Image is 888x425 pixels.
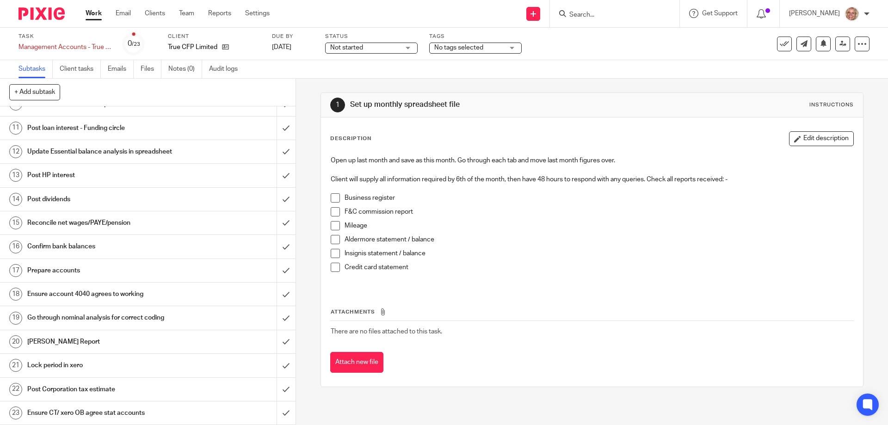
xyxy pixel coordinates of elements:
h1: Set up monthly spreadsheet file [350,100,612,110]
div: Instructions [809,101,854,109]
span: [DATE] [272,44,291,50]
a: Client tasks [60,60,101,78]
p: Insignis statement / balance [345,249,853,258]
a: Reports [208,9,231,18]
h1: Post HP interest [27,168,187,182]
a: Work [86,9,102,18]
p: Mileage [345,221,853,230]
label: Task [18,33,111,40]
div: 18 [9,288,22,301]
a: Settings [245,9,270,18]
p: Business register [345,193,853,203]
p: F&C commission report [345,207,853,216]
div: 13 [9,169,22,182]
a: Audit logs [209,60,245,78]
span: No tags selected [434,44,483,51]
label: Tags [429,33,522,40]
a: Subtasks [18,60,53,78]
label: Due by [272,33,314,40]
h1: Go through nominal analysis for correct coding [27,311,187,325]
p: Description [330,135,371,142]
div: 1 [330,98,345,112]
div: 14 [9,193,22,206]
h1: Lock period in xero [27,358,187,372]
div: 11 [9,122,22,135]
span: Get Support [702,10,738,17]
button: Edit description [789,131,854,146]
div: 17 [9,264,22,277]
div: 20 [9,335,22,348]
h1: Update Essential balance analysis in spreadsheet [27,145,187,159]
p: Client will supply all information required by 6th of the month, then have 48 hours to respond wi... [331,175,853,184]
h1: Prepare accounts [27,264,187,277]
button: Attach new file [330,352,383,373]
span: Not started [330,44,363,51]
h1: Confirm bank balances [27,240,187,253]
div: 12 [9,145,22,158]
h1: [PERSON_NAME] Report [27,335,187,349]
h1: Reconcile net wages/PAYE/pension [27,216,187,230]
div: 0 [128,38,140,49]
p: Open up last month and save as this month. Go through each tab and move last month figures over. [331,156,853,165]
a: Email [116,9,131,18]
small: /23 [132,42,140,47]
p: Credit card statement [345,263,853,272]
div: 23 [9,407,22,419]
span: There are no files attached to this task. [331,328,442,335]
h1: Ensure account 4040 agrees to working [27,287,187,301]
label: Status [325,33,418,40]
div: 21 [9,359,22,372]
p: [PERSON_NAME] [789,9,840,18]
p: True CFP Limited [168,43,217,52]
label: Client [168,33,260,40]
div: 19 [9,312,22,325]
h1: Post Corporation tax estimate [27,382,187,396]
div: Management Accounts - True CFP [18,43,111,52]
a: Files [141,60,161,78]
input: Search [568,11,652,19]
a: Emails [108,60,134,78]
a: Clients [145,9,165,18]
h1: Ensure CT/ xero OB agree stat accounts [27,406,187,420]
a: Team [179,9,194,18]
h1: Post loan interest - Funding circle [27,121,187,135]
div: 15 [9,216,22,229]
img: SJ.jpg [845,6,859,21]
a: Notes (0) [168,60,202,78]
h1: Post dividends [27,192,187,206]
button: + Add subtask [9,84,60,100]
div: 16 [9,240,22,253]
span: Attachments [331,309,375,314]
img: Pixie [18,7,65,20]
div: 22 [9,383,22,396]
p: Aldermore statement / balance [345,235,853,244]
